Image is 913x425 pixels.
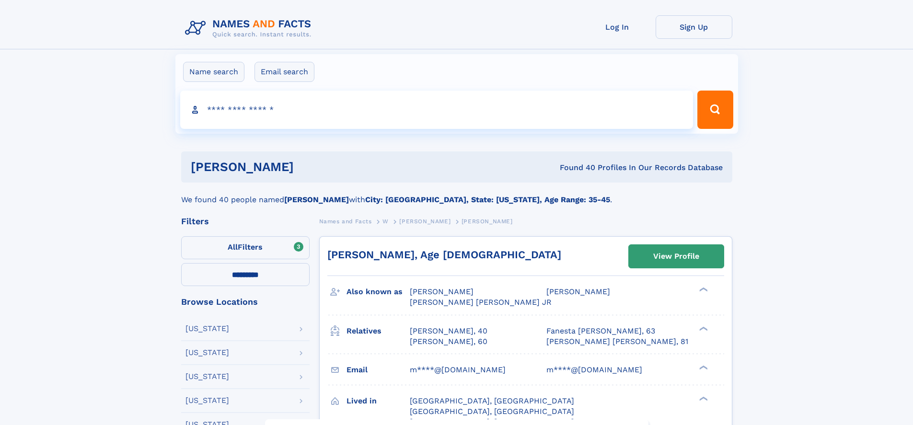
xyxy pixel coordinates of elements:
[185,373,229,380] div: [US_STATE]
[347,393,410,409] h3: Lived in
[382,215,389,227] a: W
[410,336,487,347] a: [PERSON_NAME], 60
[365,195,610,204] b: City: [GEOGRAPHIC_DATA], State: [US_STATE], Age Range: 35-45
[181,217,310,226] div: Filters
[410,298,552,307] span: [PERSON_NAME] [PERSON_NAME] JR
[228,242,238,252] span: All
[181,298,310,306] div: Browse Locations
[697,91,733,129] button: Search Button
[697,287,708,293] div: ❯
[382,218,389,225] span: W
[284,195,349,204] b: [PERSON_NAME]
[347,362,410,378] h3: Email
[546,326,655,336] a: Fanesta [PERSON_NAME], 63
[399,215,451,227] a: [PERSON_NAME]
[254,62,314,82] label: Email search
[327,249,561,261] a: [PERSON_NAME], Age [DEMOGRAPHIC_DATA]
[185,397,229,404] div: [US_STATE]
[183,62,244,82] label: Name search
[180,91,693,129] input: search input
[656,15,732,39] a: Sign Up
[462,218,513,225] span: [PERSON_NAME]
[697,325,708,332] div: ❯
[697,395,708,402] div: ❯
[347,284,410,300] h3: Also known as
[579,15,656,39] a: Log In
[697,364,708,370] div: ❯
[181,183,732,206] div: We found 40 people named with .
[410,326,487,336] a: [PERSON_NAME], 40
[319,215,372,227] a: Names and Facts
[653,245,699,267] div: View Profile
[546,287,610,296] span: [PERSON_NAME]
[181,15,319,41] img: Logo Names and Facts
[546,336,688,347] a: [PERSON_NAME] [PERSON_NAME], 81
[399,218,451,225] span: [PERSON_NAME]
[185,325,229,333] div: [US_STATE]
[181,236,310,259] label: Filters
[410,407,574,416] span: [GEOGRAPHIC_DATA], [GEOGRAPHIC_DATA]
[410,287,474,296] span: [PERSON_NAME]
[427,162,723,173] div: Found 40 Profiles In Our Records Database
[347,323,410,339] h3: Relatives
[629,245,724,268] a: View Profile
[191,161,427,173] h1: [PERSON_NAME]
[185,349,229,356] div: [US_STATE]
[410,396,574,405] span: [GEOGRAPHIC_DATA], [GEOGRAPHIC_DATA]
